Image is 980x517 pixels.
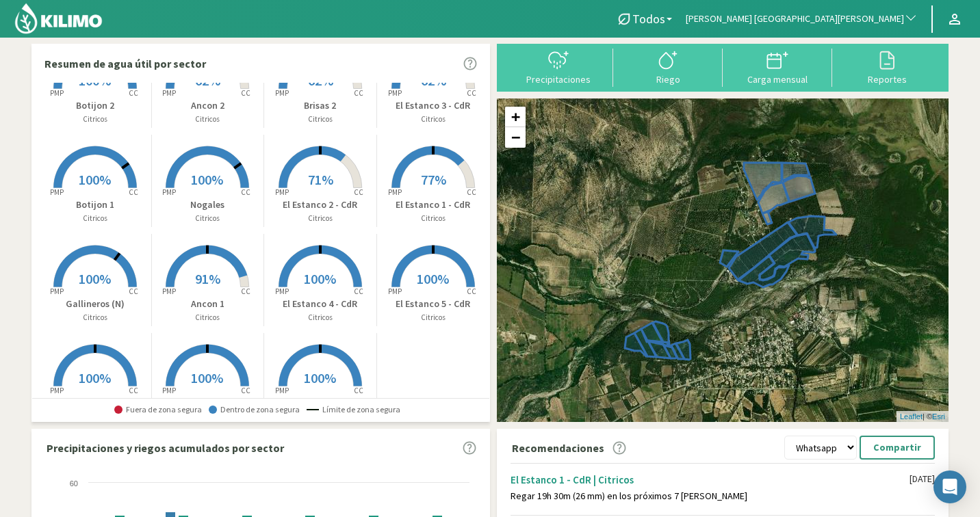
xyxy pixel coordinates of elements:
span: 91% [195,270,220,287]
tspan: CC [467,187,476,197]
img: Kilimo [14,2,103,35]
button: [PERSON_NAME] [GEOGRAPHIC_DATA][PERSON_NAME] [679,4,925,34]
span: 100% [191,171,223,188]
span: 100% [417,270,449,287]
p: El Estanco 1 - CdR [377,198,490,212]
p: Citricos [152,213,264,224]
tspan: CC [354,187,363,197]
p: El Estanco 3 - CdR [377,98,490,113]
p: Ancon 1 [152,297,264,311]
tspan: CC [242,287,251,296]
span: 100% [304,369,336,386]
div: El Estanco 1 - CdR | Citricos [511,473,910,486]
p: El Estanco 4 - CdR [264,297,376,311]
div: | © [897,411,949,423]
tspan: CC [129,88,138,98]
div: Open Intercom Messenger [933,470,966,503]
p: Ancon 2 [152,98,264,113]
tspan: PMP [275,88,289,98]
div: Precipitaciones [508,75,609,84]
span: 71% [308,171,333,188]
div: Reportes [836,75,938,84]
tspan: PMP [50,187,64,197]
p: Citricos [152,114,264,125]
button: Compartir [860,436,935,460]
tspan: CC [467,287,476,296]
tspan: PMP [275,386,289,395]
p: Precipitaciones y riegos acumulados por sector [47,440,284,456]
p: El Molino [264,396,376,410]
span: 100% [79,369,111,386]
p: Citricos [264,114,376,125]
div: [DATE] [910,473,935,485]
p: Brisas 2 [264,98,376,113]
div: Riego [617,75,719,84]
a: Zoom out [505,127,526,148]
p: Citricos [377,312,490,323]
span: Dentro de zona segura [209,405,300,414]
tspan: CC [129,287,138,296]
tspan: PMP [275,187,289,197]
p: Botijon 1 [39,198,151,212]
tspan: PMP [275,287,289,296]
tspan: CC [242,386,251,395]
p: Gallineros (N) [39,297,151,311]
tspan: PMP [50,88,64,98]
tspan: PMP [50,386,64,395]
text: 60 [70,479,78,488]
tspan: PMP [388,287,402,296]
span: [PERSON_NAME] [GEOGRAPHIC_DATA][PERSON_NAME] [686,12,904,26]
span: 100% [304,270,336,287]
a: Zoom in [505,107,526,127]
span: 77% [421,171,446,188]
tspan: CC [354,386,363,395]
tspan: CC [129,386,138,395]
tspan: CC [242,88,251,98]
p: Compartir [873,440,921,455]
p: Nogales [152,198,264,212]
p: Citricos [377,114,490,125]
tspan: CC [354,88,363,98]
button: Precipitaciones [504,49,613,85]
p: Citricos [264,213,376,224]
p: Citricos [39,114,151,125]
button: Reportes [832,49,942,85]
span: 100% [79,171,111,188]
p: El Estanco 6 - CdR [39,396,151,410]
p: Citricos [152,312,264,323]
tspan: PMP [388,88,402,98]
span: Límite de zona segura [307,405,400,414]
tspan: PMP [50,287,64,296]
button: Carga mensual [723,49,832,85]
tspan: PMP [388,187,402,197]
span: Todos [632,12,665,26]
p: Resumen de agua útil por sector [44,55,206,72]
button: Riego [613,49,723,85]
p: El Estanco 2 - CdR [264,198,376,212]
div: Regar 19h 30m (26 mm) en los próximos 7 [PERSON_NAME] [511,490,910,502]
p: Botijon 2 [39,98,151,113]
tspan: PMP [162,187,176,197]
tspan: CC [467,88,476,98]
span: 100% [79,270,111,287]
p: El Estanco 5 - CdR [377,297,490,311]
tspan: PMP [162,287,176,296]
p: Citricos [377,213,490,224]
tspan: CC [354,287,363,296]
a: Esri [932,412,945,421]
span: Fuera de zona segura [114,405,202,414]
p: Recomendaciones [512,440,604,456]
tspan: PMP [162,386,176,395]
p: Citricos [264,312,376,323]
span: 100% [191,369,223,386]
p: Citricos [39,213,151,224]
tspan: CC [242,187,251,197]
p: El Estanco 7 - CdR [152,396,264,410]
a: Leaflet [900,412,923,421]
p: Citricos [39,312,151,323]
tspan: PMP [162,88,176,98]
div: Carga mensual [727,75,828,84]
tspan: CC [129,187,138,197]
